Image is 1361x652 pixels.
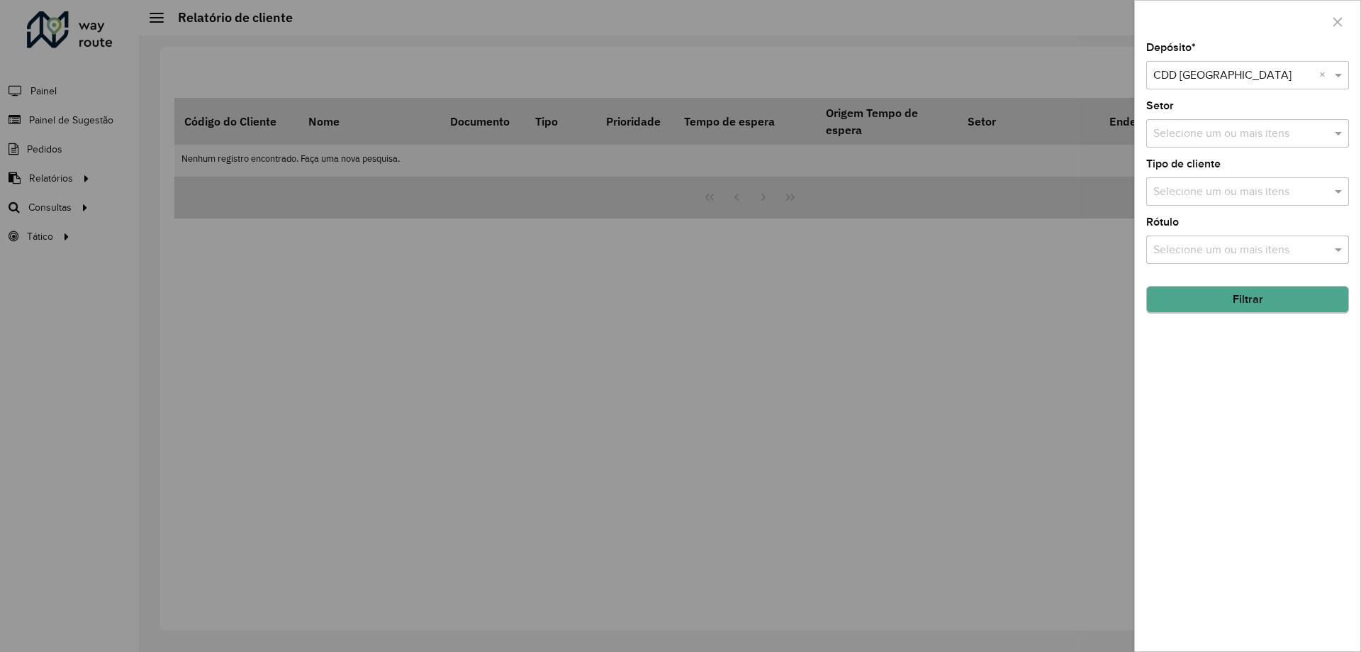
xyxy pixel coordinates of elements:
label: Rótulo [1146,214,1179,231]
label: Setor [1146,97,1174,114]
button: Filtrar [1146,286,1349,313]
label: Depósito [1146,39,1196,56]
label: Tipo de cliente [1146,155,1221,172]
span: Clear all [1319,67,1331,84]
